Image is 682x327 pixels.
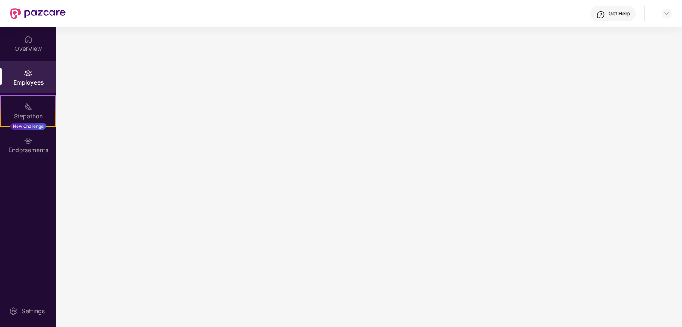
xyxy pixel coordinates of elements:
[19,307,47,315] div: Settings
[597,10,605,19] img: svg+xml;base64,PHN2ZyBpZD0iSGVscC0zMngzMiIgeG1sbnM9Imh0dHA6Ly93d3cudzMub3JnLzIwMDAvc3ZnIiB3aWR0aD...
[24,136,32,145] img: svg+xml;base64,PHN2ZyBpZD0iRW5kb3JzZW1lbnRzIiB4bWxucz0iaHR0cDovL3d3dy53My5vcmcvMjAwMC9zdmciIHdpZH...
[663,10,670,17] img: svg+xml;base64,PHN2ZyBpZD0iRHJvcGRvd24tMzJ4MzIiIHhtbG5zPSJodHRwOi8vd3d3LnczLm9yZy8yMDAwL3N2ZyIgd2...
[24,35,32,44] img: svg+xml;base64,PHN2ZyBpZD0iSG9tZSIgeG1sbnM9Imh0dHA6Ly93d3cudzMub3JnLzIwMDAvc3ZnIiB3aWR0aD0iMjAiIG...
[10,8,66,19] img: New Pazcare Logo
[609,10,630,17] div: Get Help
[24,69,32,77] img: svg+xml;base64,PHN2ZyBpZD0iRW1wbG95ZWVzIiB4bWxucz0iaHR0cDovL3d3dy53My5vcmcvMjAwMC9zdmciIHdpZHRoPS...
[24,103,32,111] img: svg+xml;base64,PHN2ZyB4bWxucz0iaHR0cDovL3d3dy53My5vcmcvMjAwMC9zdmciIHdpZHRoPSIyMSIgaGVpZ2h0PSIyMC...
[9,307,17,315] img: svg+xml;base64,PHN2ZyBpZD0iU2V0dGluZy0yMHgyMCIgeG1sbnM9Imh0dHA6Ly93d3cudzMub3JnLzIwMDAvc3ZnIiB3aW...
[1,112,55,121] div: Stepathon
[10,123,46,130] div: New Challenge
